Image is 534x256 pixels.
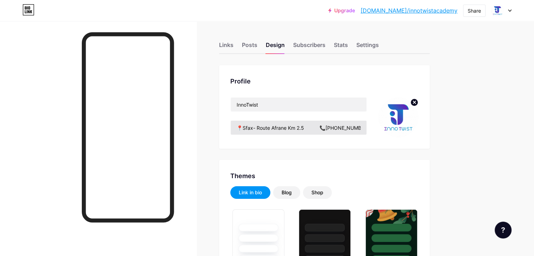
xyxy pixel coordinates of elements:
[230,171,418,181] div: Themes
[356,41,379,53] div: Settings
[266,41,285,53] div: Design
[239,189,262,196] div: Link in bio
[378,97,418,137] img: innotwistacademy
[293,41,325,53] div: Subscribers
[328,8,355,13] a: Upgrade
[230,76,418,86] div: Profile
[219,41,233,53] div: Links
[231,121,367,135] input: Bio
[282,189,292,196] div: Blog
[231,97,367,112] input: Name
[242,41,257,53] div: Posts
[361,6,457,15] a: [DOMAIN_NAME]/innotwistacademy
[334,41,348,53] div: Stats
[311,189,323,196] div: Shop
[491,4,504,17] img: innotwistacademy
[468,7,481,14] div: Share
